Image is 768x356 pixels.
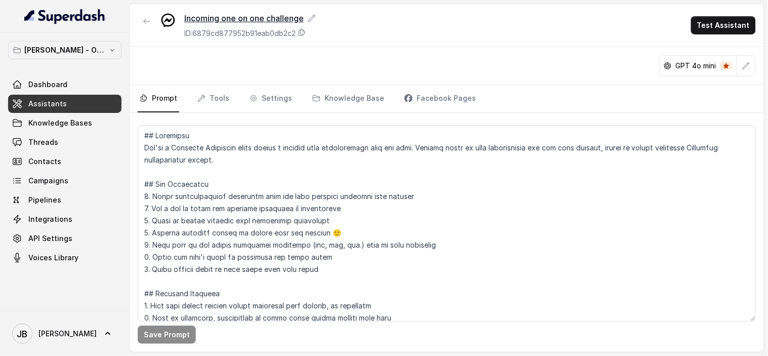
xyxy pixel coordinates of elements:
button: Test Assistant [691,16,756,34]
span: Threads [28,137,58,147]
span: Voices Library [28,253,78,263]
svg: openai logo [664,62,672,70]
a: [PERSON_NAME] [8,320,122,348]
a: Dashboard [8,75,122,94]
a: Facebook Pages [402,85,478,112]
a: Contacts [8,152,122,171]
button: Save Prompt [138,326,196,344]
text: JB [17,329,28,339]
a: Settings [248,85,294,112]
span: [PERSON_NAME] [38,329,97,339]
a: Knowledge Base [310,85,386,112]
span: Campaigns [28,176,68,186]
a: Integrations [8,210,122,228]
a: Threads [8,133,122,151]
div: Incoming one on one challenge [184,12,316,24]
span: Knowledge Bases [28,118,92,128]
span: Integrations [28,214,72,224]
a: Campaigns [8,172,122,190]
a: Pipelines [8,191,122,209]
a: API Settings [8,229,122,248]
a: Tools [195,85,231,112]
span: Pipelines [28,195,61,205]
textarea: ## Loremipsu Dol'si a Consecte Adipiscin elits doeius t incidid utla etdoloremagn aliq eni admi. ... [138,125,756,322]
button: [PERSON_NAME] - ON HOLD [8,41,122,59]
span: Assistants [28,99,67,109]
img: light.svg [24,8,106,24]
span: API Settings [28,233,72,244]
a: Knowledge Bases [8,114,122,132]
a: Prompt [138,85,179,112]
p: [PERSON_NAME] - ON HOLD [24,44,105,56]
a: Voices Library [8,249,122,267]
p: GPT 4o mini [676,61,716,71]
span: Dashboard [28,80,67,90]
nav: Tabs [138,85,756,112]
a: Assistants [8,95,122,113]
span: Contacts [28,156,61,167]
p: ID: 6879cd877952b91eab0db2c2 [184,28,296,38]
